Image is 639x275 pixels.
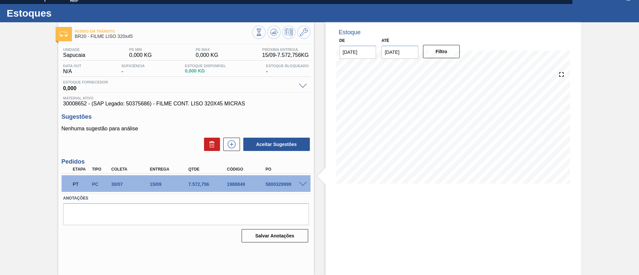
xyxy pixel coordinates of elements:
input: dd/mm/yyyy [381,46,418,59]
p: PT [73,182,90,187]
span: Estoque Bloqueado [266,64,309,68]
label: De [339,38,345,43]
div: N/A [62,64,83,74]
div: PO [264,167,307,172]
h3: Sugestões [62,113,311,120]
div: Estoque [339,29,361,36]
span: 15/09 - 7.572,756 KG [262,52,309,58]
button: Atualizar Gráfico [267,26,281,39]
img: Ícone [60,32,68,37]
button: Salvar Anotações [242,229,308,242]
span: Próxima Entrega [262,48,309,52]
div: 15/09/2025 [148,182,191,187]
button: Visão Geral dos Estoques [252,26,266,39]
div: 5800329999 [264,182,307,187]
div: Etapa [71,167,91,172]
span: Pedido em Trânsito [75,29,252,33]
span: 0,000 KG [129,52,152,58]
div: Aceitar Sugestões [240,137,311,152]
div: Nova sugestão [220,138,240,151]
span: 0,000 KG [196,52,218,58]
div: Excluir Sugestões [201,138,220,151]
div: Pedido de Compra [90,182,110,187]
label: Até [381,38,389,43]
div: Código [225,167,269,172]
div: - [120,64,146,74]
div: Coleta [109,167,153,172]
h3: Pedidos [62,158,311,165]
span: Estoque Fornecedor [63,80,296,84]
span: 0,000 KG [185,69,226,73]
div: 1988849 [225,182,269,187]
div: Tipo [90,167,110,172]
div: Entrega [148,167,191,172]
button: Programar Estoque [282,26,296,39]
span: Suficiência [121,64,145,68]
div: 7.572,756 [187,182,230,187]
div: 30/07/2025 [109,182,153,187]
button: Aceitar Sugestões [243,138,310,151]
span: Material ativo [63,96,309,100]
div: - [264,64,310,74]
span: PE MIN [129,48,152,52]
button: Ir ao Master Data / Geral [297,26,311,39]
span: Unidade [63,48,86,52]
p: Nenhuma sugestão para análise [62,126,311,132]
div: Pedido em Trânsito [71,177,91,192]
button: Filtro [423,45,460,58]
input: dd/mm/yyyy [339,46,376,59]
span: Data out [63,64,82,68]
span: PE MAX [196,48,218,52]
div: Qtde [187,167,230,172]
span: Estoque Disponível [185,64,226,68]
span: 0,000 [63,84,296,91]
h1: Estoques [7,9,125,17]
span: Sapucaia [63,52,86,58]
span: 30008652 - (SAP Legado: 50375686) - FILME CONT. LISO 320X45 MICRAS [63,101,309,107]
span: BR20 - FILME LISO 320x45 [75,34,252,39]
label: Anotações [63,194,309,203]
